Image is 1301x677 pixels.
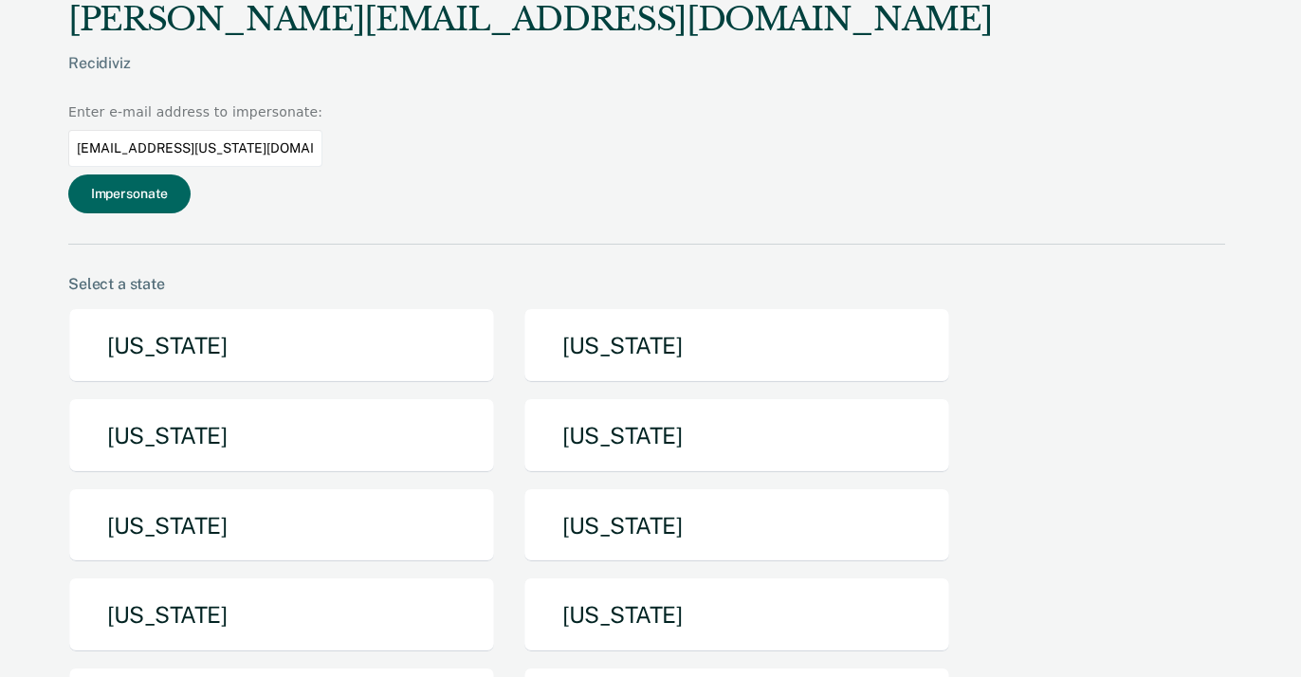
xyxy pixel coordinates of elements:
[68,577,495,652] button: [US_STATE]
[68,130,322,167] input: Enter an email to impersonate...
[68,275,1225,293] div: Select a state
[68,398,495,473] button: [US_STATE]
[523,398,950,473] button: [US_STATE]
[523,488,950,563] button: [US_STATE]
[68,54,992,102] div: Recidiviz
[68,488,495,563] button: [US_STATE]
[523,308,950,383] button: [US_STATE]
[523,577,950,652] button: [US_STATE]
[68,308,495,383] button: [US_STATE]
[68,102,322,122] div: Enter e-mail address to impersonate:
[68,174,191,213] button: Impersonate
